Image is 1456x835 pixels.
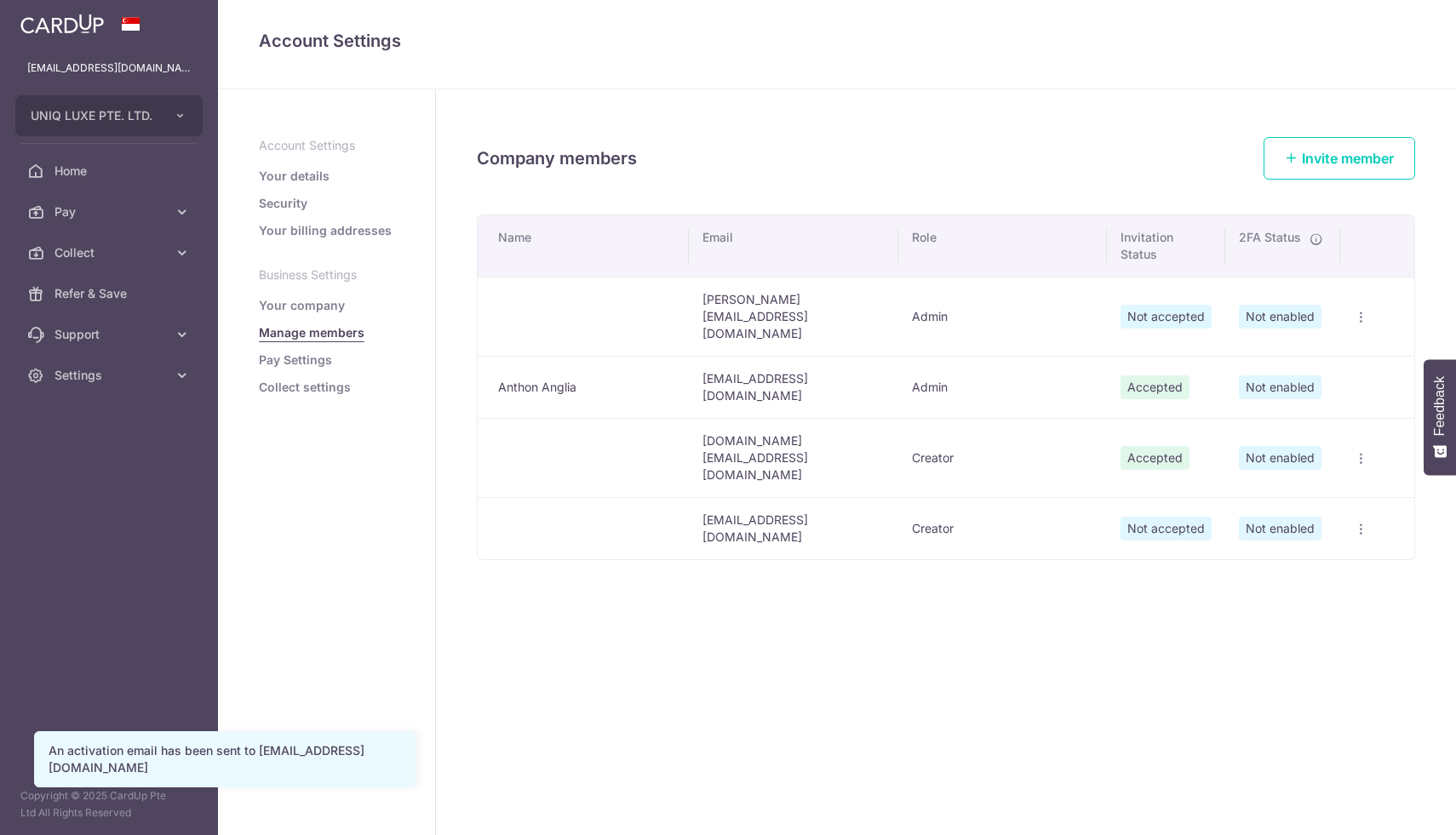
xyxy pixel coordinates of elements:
span: Support [54,326,167,343]
td: [PERSON_NAME][EMAIL_ADDRESS][DOMAIN_NAME] [689,277,898,356]
span: Not accepted [1121,517,1212,540]
a: Pay Settings [259,352,332,369]
a: Invite member [1264,137,1415,180]
div: An activation email has been sent to [EMAIL_ADDRESS][DOMAIN_NAME] [49,742,401,776]
span: Pay [54,203,167,220]
a: Your company [259,297,345,314]
span: Home [54,163,167,180]
span: Settings [54,367,167,384]
span: Collect [54,244,167,261]
th: Invitation Status [1107,215,1225,277]
th: 2FA Status [1225,215,1340,277]
button: Feedback - Show survey [1424,359,1456,475]
a: Security [259,195,307,212]
span: Feedback [1432,376,1447,436]
span: Accepted [1121,375,1189,399]
td: [DOMAIN_NAME][EMAIL_ADDRESS][DOMAIN_NAME] [689,418,898,497]
a: Manage members [259,324,364,341]
p: [EMAIL_ADDRESS][DOMAIN_NAME] [27,60,191,77]
span: Accepted [1121,446,1189,470]
button: UNIQ LUXE PTE. LTD. [15,95,203,136]
td: Anthon Anglia [478,356,689,418]
p: Business Settings [259,266,394,283]
a: Collect settings [259,379,351,396]
span: Not accepted [1121,305,1212,329]
td: Admin [898,356,1107,418]
a: Your details [259,168,330,185]
td: Admin [898,277,1107,356]
td: [EMAIL_ADDRESS][DOMAIN_NAME] [689,497,898,559]
a: Your billing addresses [259,222,392,239]
th: Name [478,215,689,277]
h4: Account Settings [259,27,1415,54]
td: Creator [898,418,1107,497]
span: Not enabled [1239,446,1321,470]
span: UNIQ LUXE PTE. LTD. [31,107,157,124]
h4: Company members [477,145,637,172]
span: Not enabled [1239,517,1321,540]
span: Not enabled [1239,375,1321,399]
span: Refer & Save [54,285,167,302]
span: Not enabled [1239,305,1321,329]
th: Role [898,215,1107,277]
p: Account Settings [259,137,394,154]
img: CardUp [20,14,104,34]
td: Creator [898,497,1107,559]
td: [EMAIL_ADDRESS][DOMAIN_NAME] [689,356,898,418]
th: Email [689,215,898,277]
span: Invite member [1302,150,1394,167]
